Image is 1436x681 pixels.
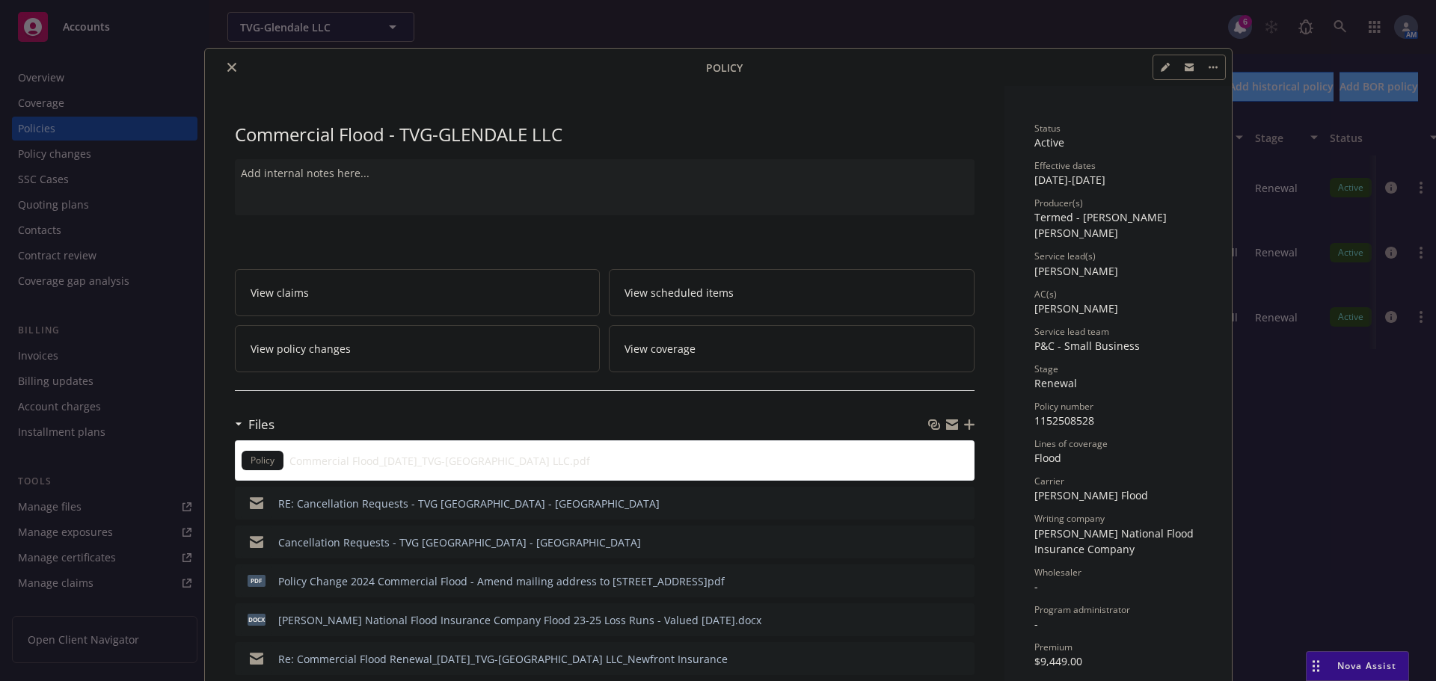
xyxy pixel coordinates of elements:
[1034,339,1140,353] span: P&C - Small Business
[235,415,274,434] div: Files
[278,496,660,511] div: RE: Cancellation Requests - TVG [GEOGRAPHIC_DATA] - [GEOGRAPHIC_DATA]
[1034,376,1077,390] span: Renewal
[248,415,274,434] h3: Files
[930,453,942,469] button: download file
[1034,488,1148,502] span: [PERSON_NAME] Flood
[1034,603,1130,616] span: Program administrator
[1034,512,1105,525] span: Writing company
[955,496,969,511] button: preview file
[955,573,969,589] button: preview file
[1034,654,1082,668] span: $9,449.00
[1034,413,1094,428] span: 1152508528
[289,453,590,469] span: Commercial Flood_[DATE]_TVG-[GEOGRAPHIC_DATA] LLC.pdf
[931,651,943,667] button: download file
[1034,122,1061,135] span: Status
[1034,210,1170,240] span: Termed - [PERSON_NAME] [PERSON_NAME]
[1034,617,1038,631] span: -
[1307,652,1325,680] div: Drag to move
[241,165,969,181] div: Add internal notes here...
[235,269,601,316] a: View claims
[625,341,696,357] span: View coverage
[278,534,641,550] div: Cancellation Requests - TVG [GEOGRAPHIC_DATA] - [GEOGRAPHIC_DATA]
[609,325,975,372] a: View coverage
[1034,301,1118,315] span: [PERSON_NAME]
[1034,579,1038,594] span: -
[931,496,943,511] button: download file
[1306,651,1409,681] button: Nova Assist
[278,573,725,589] div: Policy Change 2024 Commercial Flood - Amend mailing address to [STREET_ADDRESS]pdf
[1034,250,1096,262] span: Service lead(s)
[1034,363,1058,375] span: Stage
[955,612,969,628] button: preview file
[278,651,728,667] div: Re: Commercial Flood Renewal_[DATE]_TVG-[GEOGRAPHIC_DATA] LLC_Newfront Insurance
[931,612,943,628] button: download file
[1034,288,1057,301] span: AC(s)
[251,341,351,357] span: View policy changes
[235,122,975,147] div: Commercial Flood - TVG-GLENDALE LLC
[248,575,266,586] span: pdf
[1034,264,1118,278] span: [PERSON_NAME]
[625,285,734,301] span: View scheduled items
[955,651,969,667] button: preview file
[1034,641,1073,653] span: Premium
[278,612,761,628] div: [PERSON_NAME] National Flood Insurance Company Flood 23-25 Loss Runs - Valued [DATE].docx
[248,614,266,625] span: docx
[1034,325,1109,338] span: Service lead team
[1034,475,1064,487] span: Carrier
[1034,566,1081,579] span: Wholesaler
[248,454,277,467] span: Policy
[223,58,241,76] button: close
[1034,526,1197,556] span: [PERSON_NAME] National Flood Insurance Company
[1034,159,1096,172] span: Effective dates
[609,269,975,316] a: View scheduled items
[1034,437,1108,450] span: Lines of coverage
[931,573,943,589] button: download file
[235,325,601,372] a: View policy changes
[955,534,969,550] button: preview file
[1034,451,1061,465] span: Flood
[931,534,943,550] button: download file
[251,285,309,301] span: View claims
[1034,400,1093,413] span: Policy number
[1337,659,1396,672] span: Nova Assist
[1034,159,1202,188] div: [DATE] - [DATE]
[1034,135,1064,150] span: Active
[706,60,743,76] span: Policy
[1034,197,1083,209] span: Producer(s)
[954,453,968,469] button: preview file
